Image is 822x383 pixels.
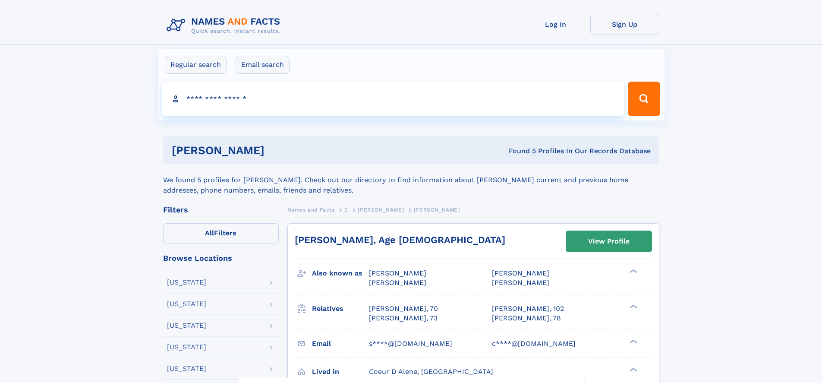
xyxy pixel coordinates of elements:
[344,207,348,213] span: C
[387,146,651,156] div: Found 5 Profiles In Our Records Database
[492,313,561,323] a: [PERSON_NAME], 78
[205,229,214,237] span: All
[358,207,404,213] span: [PERSON_NAME]
[344,204,348,215] a: C
[312,336,369,351] h3: Email
[369,304,438,313] a: [PERSON_NAME], 70
[312,301,369,316] h3: Relatives
[162,82,624,116] input: search input
[163,223,279,244] label: Filters
[167,301,206,307] div: [US_STATE]
[167,279,206,286] div: [US_STATE]
[369,367,493,376] span: Coeur D Alene, [GEOGRAPHIC_DATA]
[369,269,426,277] span: [PERSON_NAME]
[163,206,279,214] div: Filters
[358,204,404,215] a: [PERSON_NAME]
[627,339,638,344] div: ❯
[566,231,652,252] a: View Profile
[588,231,630,251] div: View Profile
[167,344,206,351] div: [US_STATE]
[627,269,638,274] div: ❯
[165,56,227,74] label: Regular search
[163,14,287,37] img: Logo Names and Facts
[167,365,206,372] div: [US_STATE]
[492,304,564,313] a: [PERSON_NAME], 102
[521,14,590,35] a: Log In
[492,279,549,287] span: [PERSON_NAME]
[312,266,369,281] h3: Also known as
[369,313,438,323] a: [PERSON_NAME], 73
[287,204,335,215] a: Names and Facts
[163,165,659,196] div: We found 5 profiles for [PERSON_NAME]. Check out our directory to find information about [PERSON_...
[628,82,660,116] button: Search Button
[295,234,505,245] a: [PERSON_NAME], Age [DEMOGRAPHIC_DATA]
[163,254,279,262] div: Browse Locations
[167,322,206,329] div: [US_STATE]
[369,279,426,287] span: [PERSON_NAME]
[236,56,290,74] label: Email search
[312,364,369,379] h3: Lived in
[590,14,659,35] a: Sign Up
[627,367,638,372] div: ❯
[414,207,460,213] span: [PERSON_NAME]
[492,269,549,277] span: [PERSON_NAME]
[627,304,638,309] div: ❯
[172,145,387,156] h1: [PERSON_NAME]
